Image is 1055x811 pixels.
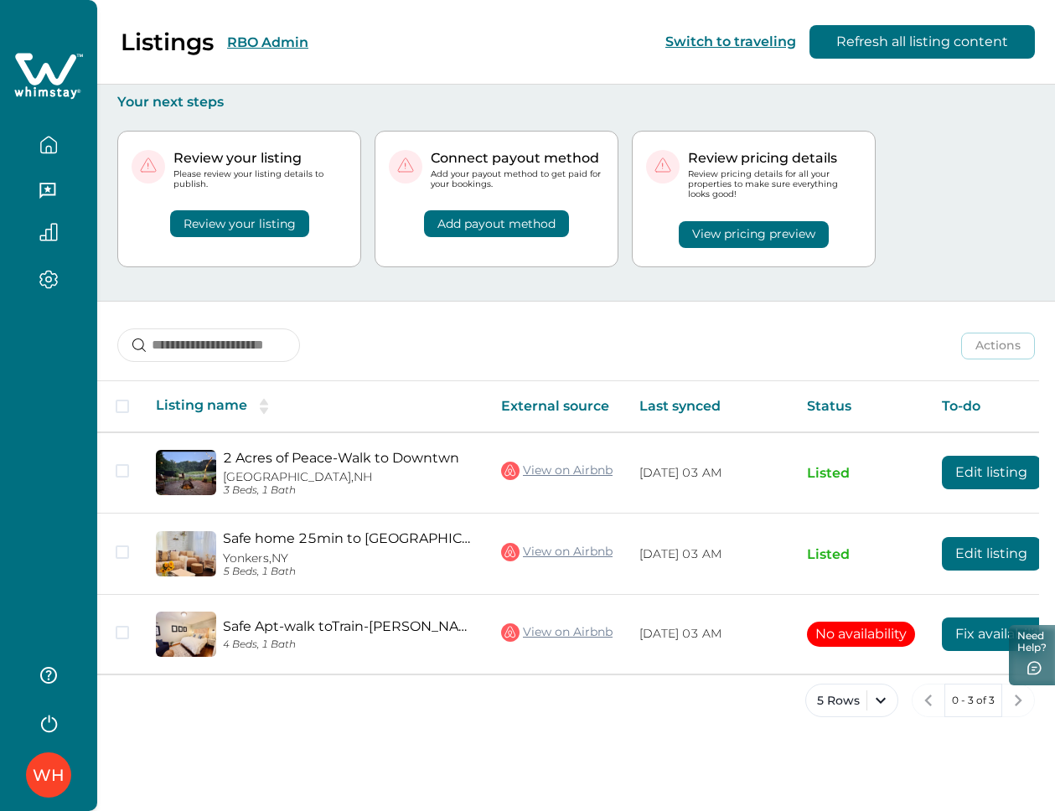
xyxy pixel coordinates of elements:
[431,169,604,189] p: Add your payout method to get paid for your bookings.
[33,755,65,795] div: Whimstay Host
[807,546,915,563] p: Listed
[639,546,780,563] p: [DATE] 03 AM
[501,460,613,482] a: View on Airbnb
[688,169,861,200] p: Review pricing details for all your properties to make sure everything looks good!
[942,537,1041,571] button: Edit listing
[117,94,1035,111] p: Your next steps
[912,684,945,717] button: previous page
[223,470,474,484] p: [GEOGRAPHIC_DATA], NH
[227,34,308,50] button: RBO Admin
[805,684,898,717] button: 5 Rows
[156,531,216,576] img: propertyImage_Safe home 25min to NYC, walk to train & McLean Ave
[223,566,474,578] p: 5 Beds, 1 Bath
[807,465,915,482] p: Listed
[223,638,474,651] p: 4 Beds, 1 Bath
[223,484,474,497] p: 3 Beds, 1 Bath
[961,333,1035,359] button: Actions
[173,150,347,167] p: Review your listing
[156,450,216,495] img: propertyImage_2 Acres of Peace-Walk to Downtwn
[170,210,309,237] button: Review your listing
[1001,684,1035,717] button: next page
[807,622,915,647] button: No availability
[794,381,928,432] th: Status
[223,530,474,546] a: Safe home 25min to [GEOGRAPHIC_DATA], walk to [GEOGRAPHIC_DATA][PERSON_NAME]
[121,28,214,56] p: Listings
[223,618,474,634] a: Safe Apt-walk toTrain-[PERSON_NAME][GEOGRAPHIC_DATA] to [GEOGRAPHIC_DATA]
[942,456,1041,489] button: Edit listing
[223,450,474,466] a: 2 Acres of Peace-Walk to Downtwn
[809,25,1035,59] button: Refresh all listing content
[501,541,613,563] a: View on Airbnb
[944,684,1002,717] button: 0 - 3 of 3
[431,150,604,167] p: Connect payout method
[665,34,796,49] button: Switch to traveling
[247,398,281,415] button: sorting
[639,626,780,643] p: [DATE] 03 AM
[424,210,569,237] button: Add payout method
[501,622,613,643] a: View on Airbnb
[639,465,780,482] p: [DATE] 03 AM
[679,221,829,248] button: View pricing preview
[142,381,488,432] th: Listing name
[173,169,347,189] p: Please review your listing details to publish.
[626,381,794,432] th: Last synced
[156,612,216,657] img: propertyImage_Safe Apt-walk toTrain-McLean Ave, 30mins to NYC
[223,551,474,566] p: Yonkers, NY
[488,381,626,432] th: External source
[952,692,995,709] p: 0 - 3 of 3
[688,150,861,167] p: Review pricing details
